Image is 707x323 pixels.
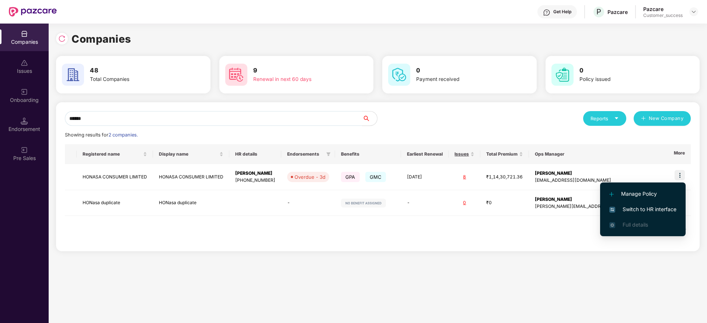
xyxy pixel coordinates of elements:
span: Full details [623,221,648,228]
span: P [596,7,601,16]
div: [EMAIL_ADDRESS][DOMAIN_NAME] [535,177,684,184]
td: - [401,190,449,216]
h3: 48 [90,66,183,75]
span: filter [325,150,332,159]
h1: Companies [72,31,131,47]
th: Earliest Renewal [401,144,449,164]
img: svg+xml;base64,PHN2ZyBpZD0iSGVscC0zMngzMiIgeG1sbnM9Imh0dHA6Ly93d3cudzMub3JnLzIwMDAvc3ZnIiB3aWR0aD... [543,9,550,16]
th: Display name [153,144,229,164]
h3: 0 [416,66,509,75]
div: [PERSON_NAME] [235,170,275,177]
th: More [668,144,691,164]
div: Get Help [553,9,571,15]
td: - [281,190,335,216]
img: svg+xml;base64,PHN2ZyB3aWR0aD0iMjAiIGhlaWdodD0iMjAiIHZpZXdCb3g9IjAgMCAyMCAyMCIgZmlsbD0ibm9uZSIgeG... [21,146,28,154]
div: 8 [454,174,474,181]
img: svg+xml;base64,PHN2ZyBpZD0iUmVsb2FkLTMyeDMyIiB4bWxucz0iaHR0cDovL3d3dy53My5vcmcvMjAwMC9zdmciIHdpZH... [58,35,66,42]
img: svg+xml;base64,PHN2ZyB4bWxucz0iaHR0cDovL3d3dy53My5vcmcvMjAwMC9zdmciIHdpZHRoPSIxNiIgaGVpZ2h0PSIxNi... [609,207,615,213]
span: Display name [159,151,218,157]
div: Renewal in next 60 days [253,75,346,84]
img: svg+xml;base64,PHN2ZyB4bWxucz0iaHR0cDovL3d3dy53My5vcmcvMjAwMC9zdmciIHdpZHRoPSI2MCIgaGVpZ2h0PSI2MC... [62,64,84,86]
span: Issues [454,151,469,157]
span: Endorsements [287,151,323,157]
span: Total Premium [486,151,518,157]
h3: 0 [579,66,672,75]
th: Total Premium [480,144,529,164]
img: New Pazcare Logo [9,7,57,17]
span: GMC [365,172,386,182]
span: Manage Policy [609,190,676,198]
button: search [362,111,377,126]
img: svg+xml;base64,PHN2ZyB4bWxucz0iaHR0cDovL3d3dy53My5vcmcvMjAwMC9zdmciIHdpZHRoPSIxMjIiIGhlaWdodD0iMj... [341,199,386,207]
span: Registered name [83,151,142,157]
div: Payment received [416,75,509,84]
div: ₹0 [486,199,523,206]
th: Registered name [77,144,153,164]
button: plusNew Company [634,111,691,126]
th: Issues [449,144,480,164]
div: ₹1,14,30,721.36 [486,174,523,181]
td: [DATE] [401,164,449,190]
img: svg+xml;base64,PHN2ZyB3aWR0aD0iMjAiIGhlaWdodD0iMjAiIHZpZXdCb3g9IjAgMCAyMCAyMCIgZmlsbD0ibm9uZSIgeG... [21,88,28,96]
div: [PERSON_NAME] [535,170,684,177]
td: HONasa duplicate [153,190,229,216]
div: Policy issued [579,75,672,84]
div: Reports [591,115,619,122]
span: caret-down [614,116,619,121]
span: filter [326,152,331,156]
div: Pazcare [607,8,628,15]
th: HR details [229,144,281,164]
span: Ops Manager [535,151,678,157]
div: [PERSON_NAME] [535,196,684,203]
img: svg+xml;base64,PHN2ZyB4bWxucz0iaHR0cDovL3d3dy53My5vcmcvMjAwMC9zdmciIHdpZHRoPSIxNi4zNjMiIGhlaWdodD... [609,222,615,228]
div: [PERSON_NAME][EMAIL_ADDRESS][PERSON_NAME][DOMAIN_NAME] [535,203,684,210]
img: svg+xml;base64,PHN2ZyB4bWxucz0iaHR0cDovL3d3dy53My5vcmcvMjAwMC9zdmciIHdpZHRoPSI2MCIgaGVpZ2h0PSI2MC... [388,64,410,86]
span: plus [641,116,646,122]
span: GPA [341,172,360,182]
h3: 9 [253,66,346,75]
div: [PHONE_NUMBER] [235,177,275,184]
img: svg+xml;base64,PHN2ZyB3aWR0aD0iMTQuNSIgaGVpZ2h0PSIxNC41IiB2aWV3Qm94PSIwIDAgMTYgMTYiIGZpbGw9Im5vbm... [21,117,28,125]
td: HONasa duplicate [77,190,153,216]
img: svg+xml;base64,PHN2ZyBpZD0iQ29tcGFuaWVzIiB4bWxucz0iaHR0cDovL3d3dy53My5vcmcvMjAwMC9zdmciIHdpZHRoPS... [21,30,28,38]
td: HONASA CONSUMER LIMITED [77,164,153,190]
img: svg+xml;base64,PHN2ZyBpZD0iRHJvcGRvd24tMzJ4MzIiIHhtbG5zPSJodHRwOi8vd3d3LnczLm9yZy8yMDAwL3N2ZyIgd2... [691,9,697,15]
th: Benefits [335,144,401,164]
span: search [362,116,377,121]
span: 2 companies. [108,132,138,138]
img: svg+xml;base64,PHN2ZyB4bWxucz0iaHR0cDovL3d3dy53My5vcmcvMjAwMC9zdmciIHdpZHRoPSI2MCIgaGVpZ2h0PSI2MC... [225,64,247,86]
div: Total Companies [90,75,183,84]
img: svg+xml;base64,PHN2ZyB4bWxucz0iaHR0cDovL3d3dy53My5vcmcvMjAwMC9zdmciIHdpZHRoPSIxMi4yMDEiIGhlaWdodD... [609,192,614,196]
div: 0 [454,199,474,206]
div: Pazcare [643,6,683,13]
img: icon [675,170,685,180]
span: New Company [649,115,684,122]
img: svg+xml;base64,PHN2ZyB4bWxucz0iaHR0cDovL3d3dy53My5vcmcvMjAwMC9zdmciIHdpZHRoPSI2MCIgaGVpZ2h0PSI2MC... [551,64,574,86]
div: Customer_success [643,13,683,18]
span: Showing results for [65,132,138,138]
span: Switch to HR interface [609,205,676,213]
div: Overdue - 3d [295,173,325,181]
img: svg+xml;base64,PHN2ZyBpZD0iSXNzdWVzX2Rpc2FibGVkIiB4bWxucz0iaHR0cDovL3d3dy53My5vcmcvMjAwMC9zdmciIH... [21,59,28,67]
td: HONASA CONSUMER LIMITED [153,164,229,190]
